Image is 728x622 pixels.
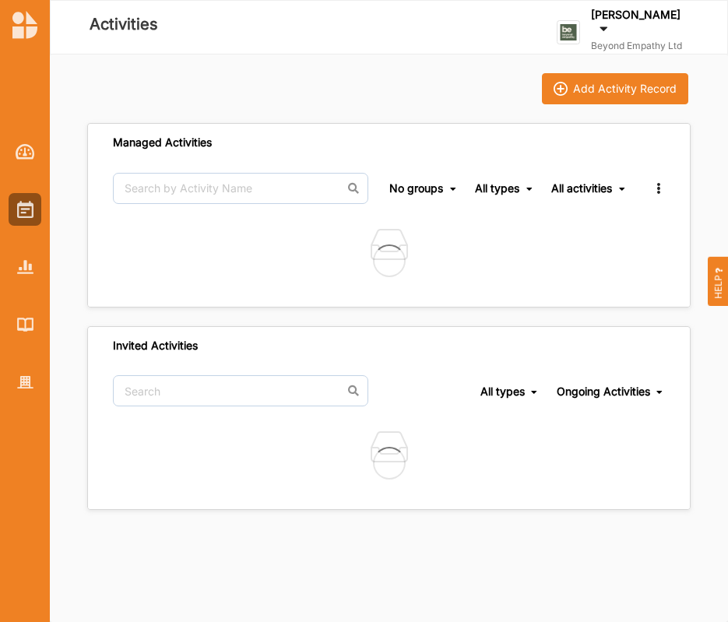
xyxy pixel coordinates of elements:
[389,181,443,195] div: No groups
[16,144,35,160] img: Dashboard
[17,376,33,389] img: Organisation
[9,135,41,168] a: Dashboard
[9,251,41,283] a: Reports
[9,366,41,399] a: Organisation
[113,135,212,149] div: Managed Activities
[554,82,568,96] img: icon
[17,201,33,218] img: Activities
[557,20,581,44] img: logo
[557,385,650,399] div: Ongoing Activities
[17,318,33,331] img: Library
[113,173,368,204] input: Search by Activity Name
[591,40,683,52] label: Beyond Empathy Ltd
[591,8,681,22] label: [PERSON_NAME]
[475,181,519,195] div: All types
[12,11,37,39] img: logo
[542,73,688,104] button: iconAdd Activity Record
[113,375,368,406] input: Search
[480,385,525,399] div: All types
[90,12,158,37] label: Activities
[573,82,677,96] div: Add Activity Record
[9,193,41,226] a: Activities
[113,339,198,353] div: Invited Activities
[551,181,612,195] div: All activities
[17,260,33,273] img: Reports
[9,308,41,341] a: Library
